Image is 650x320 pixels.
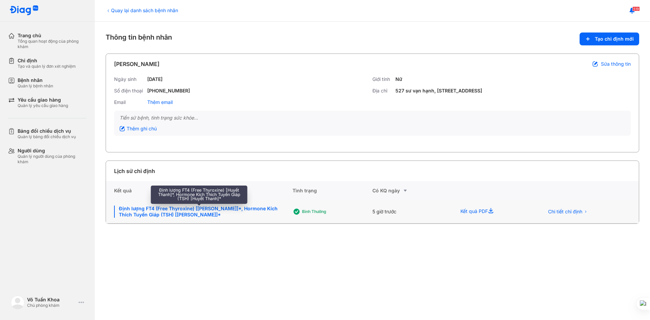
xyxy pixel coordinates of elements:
[18,97,68,103] div: Yêu cầu giao hàng
[147,76,162,82] div: [DATE]
[302,209,356,214] div: Bình thường
[292,181,372,200] div: Tình trạng
[372,200,452,223] div: 5 giờ trước
[632,6,640,11] span: 519
[9,5,39,16] img: logo
[372,76,393,82] div: Giới tính
[395,76,402,82] div: Nữ
[18,148,87,154] div: Người dùng
[18,154,87,165] div: Quản lý người dùng của phòng khám
[18,83,53,89] div: Quản lý bệnh nhân
[18,33,87,39] div: Trang chủ
[120,126,157,132] div: Thêm ghi chú
[11,296,24,309] img: logo
[18,103,68,108] div: Quản lý yêu cầu giao hàng
[27,303,76,308] div: Chủ phòng khám
[114,88,145,94] div: Số điện thoại
[27,297,76,303] div: Võ Tuấn Khoa
[18,39,87,49] div: Tổng quan hoạt động của phòng khám
[106,33,639,45] div: Thông tin bệnh nhân
[452,200,536,223] div: Kết quả PDF
[372,88,393,94] div: Địa chỉ
[18,64,76,69] div: Tạo và quản lý đơn xét nghiệm
[147,88,190,94] div: [PHONE_NUMBER]
[147,99,173,105] div: Thêm email
[114,167,155,175] div: Lịch sử chỉ định
[372,187,452,195] div: Có KQ ngày
[580,33,639,45] button: Tạo chỉ định mới
[18,134,76,140] div: Quản lý bảng đối chiếu dịch vụ
[395,88,482,94] div: 527 sư vạn hạnh, [STREET_ADDRESS]
[114,60,159,68] div: [PERSON_NAME]
[106,181,292,200] div: Kết quả
[114,99,145,105] div: Email
[106,7,178,14] div: Quay lại danh sách bệnh nhân
[114,206,284,218] div: Định lượng FT4 (Free Thyroxine) [[PERSON_NAME]]*, Hormone Kích Thích Tuyến Giáp (TSH) [[PERSON_NA...
[120,115,625,121] div: Tiền sử bệnh, tình trạng sức khỏe...
[544,207,592,217] button: Chi tiết chỉ định
[114,76,145,82] div: Ngày sinh
[18,58,76,64] div: Chỉ định
[18,128,76,134] div: Bảng đối chiếu dịch vụ
[18,77,53,83] div: Bệnh nhân
[548,209,582,215] span: Chi tiết chỉ định
[601,61,631,67] span: Sửa thông tin
[595,36,634,42] span: Tạo chỉ định mới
